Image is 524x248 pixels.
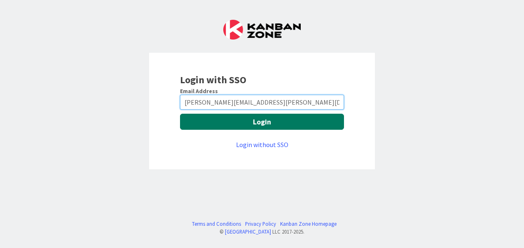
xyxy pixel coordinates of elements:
[180,114,344,130] button: Login
[280,220,337,228] a: Kanban Zone Homepage
[188,228,337,236] div: © LLC 2017- 2025 .
[225,228,271,235] a: [GEOGRAPHIC_DATA]
[236,140,288,149] a: Login without SSO
[245,220,276,228] a: Privacy Policy
[223,20,301,40] img: Kanban Zone
[180,73,246,86] b: Login with SSO
[192,220,241,228] a: Terms and Conditions
[180,87,218,95] label: Email Address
